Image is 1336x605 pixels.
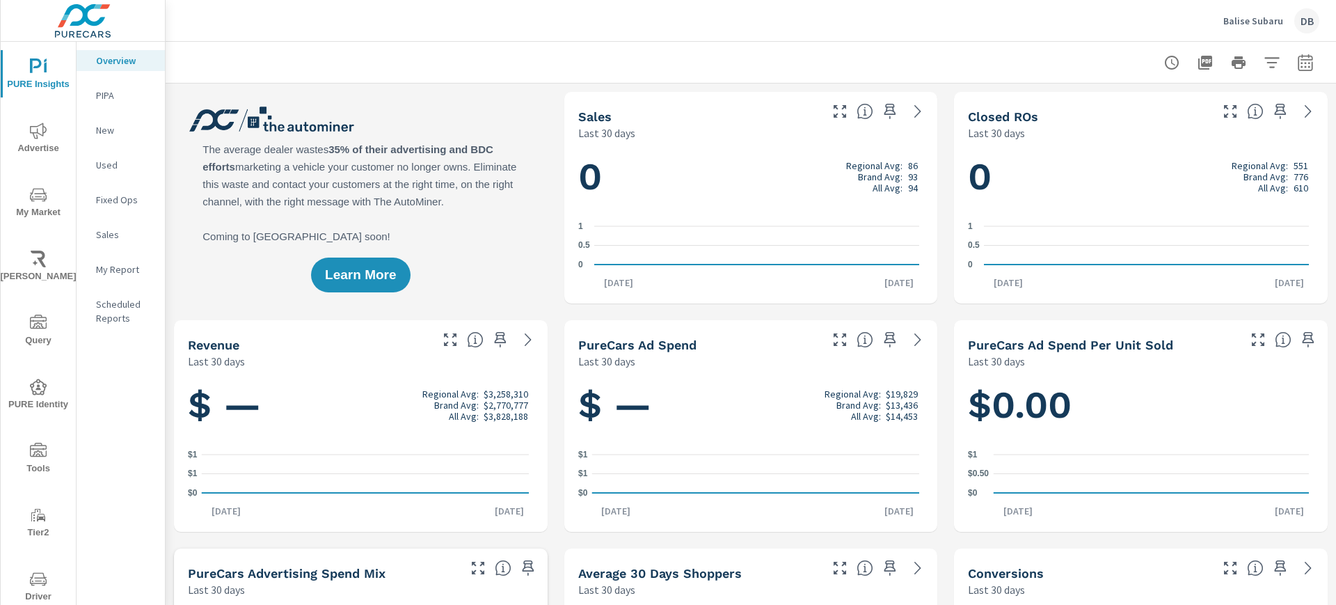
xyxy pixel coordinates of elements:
text: $1 [968,450,978,459]
h5: Sales [578,109,612,124]
p: New [96,123,154,137]
span: Average cost of advertising per each vehicle sold at the dealer over the selected date range. The... [1275,331,1291,348]
p: Regional Avg: [825,388,881,400]
p: Regional Avg: [846,160,902,171]
p: All Avg: [873,182,902,194]
a: See more details in report [907,557,929,579]
p: 86 [908,160,918,171]
text: $0 [578,488,588,498]
a: See more details in report [1297,557,1319,579]
p: Overview [96,54,154,68]
button: Make Fullscreen [1219,557,1241,579]
div: Overview [77,50,165,71]
p: Last 30 days [578,125,635,141]
p: Last 30 days [188,353,245,370]
p: All Avg: [1258,182,1288,194]
div: New [77,120,165,141]
p: My Report [96,262,154,276]
p: Last 30 days [578,581,635,598]
h1: $ — [578,382,924,429]
text: $1 [188,450,198,459]
a: See more details in report [907,329,929,351]
h5: PureCars Advertising Spend Mix [188,566,385,581]
p: Last 30 days [188,581,245,598]
p: Regional Avg: [1232,160,1288,171]
p: Regional Avg: [422,388,479,400]
text: $1 [578,450,588,459]
p: Last 30 days [968,353,1025,370]
p: 94 [908,182,918,194]
text: 1 [578,221,583,231]
p: [DATE] [1265,276,1314,290]
button: Make Fullscreen [1247,329,1269,351]
p: Sales [96,228,154,242]
span: Total sales revenue over the selected date range. [Source: This data is sourced from the dealer’s... [467,331,484,348]
button: Make Fullscreen [829,329,851,351]
p: All Avg: [851,411,881,422]
a: See more details in report [907,100,929,123]
text: $1 [188,469,198,479]
p: [DATE] [875,276,923,290]
text: 0.5 [968,241,980,251]
button: Make Fullscreen [467,557,489,579]
h1: 0 [968,153,1314,201]
p: Brand Avg: [1243,171,1288,182]
span: Tools [5,443,72,477]
p: $19,829 [886,388,918,400]
span: Query [5,315,72,349]
div: PIPA [77,85,165,106]
p: Scheduled Reports [96,297,154,325]
h5: Conversions [968,566,1044,581]
button: Make Fullscreen [829,557,851,579]
span: Save this to your personalized report [879,329,901,351]
span: Save this to your personalized report [1269,100,1291,123]
span: A rolling 30 day total of daily Shoppers on the dealership website, averaged over the selected da... [857,560,873,576]
p: 776 [1294,171,1308,182]
p: [DATE] [1265,504,1314,518]
p: 551 [1294,160,1308,171]
button: Select Date Range [1291,49,1319,77]
p: PIPA [96,88,154,102]
h5: PureCars Ad Spend Per Unit Sold [968,338,1173,352]
p: Last 30 days [968,581,1025,598]
span: Save this to your personalized report [879,557,901,579]
div: My Report [77,259,165,280]
p: $13,436 [886,400,918,411]
p: [DATE] [591,504,640,518]
span: Total cost of media for all PureCars channels for the selected dealership group over the selected... [857,331,873,348]
div: DB [1294,8,1319,33]
button: Apply Filters [1258,49,1286,77]
p: $14,453 [886,411,918,422]
span: [PERSON_NAME] [5,251,72,285]
button: Print Report [1225,49,1252,77]
text: 0 [968,260,973,269]
p: 93 [908,171,918,182]
span: Learn More [325,269,396,281]
p: [DATE] [485,504,534,518]
h1: $ — [188,382,534,429]
span: Driver [5,571,72,605]
span: Number of vehicles sold by the dealership over the selected date range. [Source: This data is sou... [857,103,873,120]
button: Make Fullscreen [829,100,851,123]
p: [DATE] [875,504,923,518]
p: Used [96,158,154,172]
span: PURE Insights [5,58,72,93]
text: 0.5 [578,241,590,251]
p: $3,828,188 [484,411,528,422]
button: "Export Report to PDF" [1191,49,1219,77]
text: 0 [578,260,583,269]
button: Make Fullscreen [439,329,461,351]
span: Save this to your personalized report [517,557,539,579]
span: Advertise [5,123,72,157]
p: Last 30 days [968,125,1025,141]
p: [DATE] [994,504,1042,518]
span: My Market [5,187,72,221]
span: Tier2 [5,507,72,541]
span: The number of dealer-specified goals completed by a visitor. [Source: This data is provided by th... [1247,560,1264,576]
h1: 0 [578,153,924,201]
p: Brand Avg: [858,171,902,182]
a: See more details in report [517,329,539,351]
text: $0 [968,488,978,498]
p: 610 [1294,182,1308,194]
text: $0.50 [968,469,989,479]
